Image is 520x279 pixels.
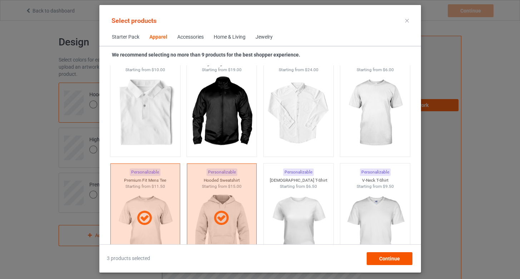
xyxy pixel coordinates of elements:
strong: We recommend selecting no more than 9 products for the best shopper experience. [112,52,300,58]
div: Starting from [263,183,333,190]
div: Accessories [177,34,204,41]
div: Personalizable [360,168,390,176]
div: Personalizable [283,168,314,176]
span: $6.00 [382,67,393,72]
img: regular.jpg [190,73,254,153]
div: Starting from [110,67,180,73]
span: $24.00 [304,67,318,72]
div: Continue [366,252,412,265]
img: regular.jpg [343,189,407,269]
div: Home & Living [214,34,246,41]
div: V-Neck T-Shirt [340,177,410,183]
span: $6.50 [306,184,317,189]
div: Starting from [263,67,333,73]
span: Starter Pack [107,29,144,46]
div: Apparel [149,34,167,41]
span: 3 products selected [107,255,150,262]
span: $9.50 [382,184,393,189]
div: Jewelry [256,34,273,41]
img: regular.jpg [266,189,330,269]
div: Starting from [187,67,257,73]
span: Continue [379,256,400,261]
span: $10.00 [151,67,165,72]
img: regular.jpg [113,73,177,153]
div: Starting from [340,67,410,73]
span: Select products [112,17,157,24]
img: regular.jpg [266,73,330,153]
div: Starting from [340,183,410,190]
span: $19.00 [228,67,242,72]
img: regular.jpg [343,73,407,153]
div: [DEMOGRAPHIC_DATA] T-Shirt [263,177,333,183]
